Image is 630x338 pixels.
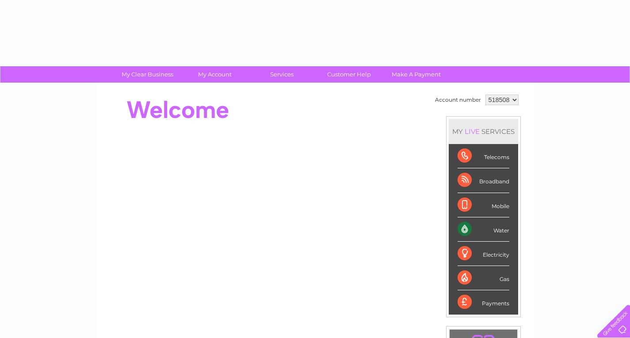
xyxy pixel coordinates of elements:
[449,119,518,144] div: MY SERVICES
[313,66,386,83] a: Customer Help
[463,127,481,136] div: LIVE
[458,193,509,217] div: Mobile
[458,168,509,193] div: Broadband
[458,290,509,314] div: Payments
[178,66,251,83] a: My Account
[458,144,509,168] div: Telecoms
[380,66,453,83] a: Make A Payment
[458,242,509,266] div: Electricity
[458,266,509,290] div: Gas
[245,66,318,83] a: Services
[111,66,184,83] a: My Clear Business
[458,217,509,242] div: Water
[433,92,483,107] td: Account number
